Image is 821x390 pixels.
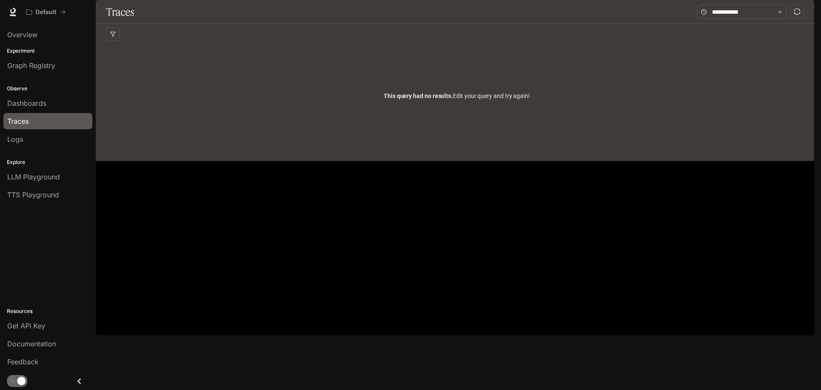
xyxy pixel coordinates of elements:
span: This query had no results. [384,92,453,99]
button: All workspaces [22,3,70,21]
span: Edit your query and try again! [384,91,530,101]
h1: Traces [106,3,134,21]
span: sync [794,8,800,15]
p: Default [35,9,56,16]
